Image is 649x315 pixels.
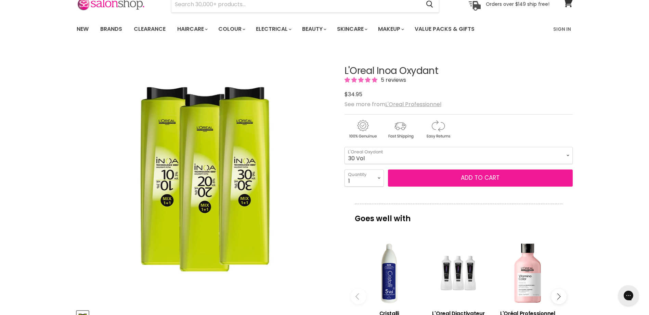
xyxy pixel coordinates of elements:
[388,169,573,187] button: Add to cart
[382,119,418,140] img: shipping.gif
[345,90,362,98] span: $34.95
[615,283,642,308] iframe: Gorgias live chat messenger
[345,66,573,76] h1: L'Oreal Inoa Oxydant
[72,19,515,39] ul: Main menu
[345,76,379,84] span: 5.00 stars
[420,119,456,140] img: returns.gif
[549,22,575,36] a: Sign In
[124,56,284,296] img: L'Oreal Inoa Oxydant
[68,19,581,39] nav: Main
[129,22,171,36] a: Clearance
[332,22,372,36] a: Skincare
[172,22,212,36] a: Haircare
[410,22,480,36] a: Value Packs & Gifts
[345,100,441,108] span: See more from
[385,100,441,108] a: L'Oreal Professionnel
[486,1,549,7] p: Orders over $149 ship free!
[95,22,127,36] a: Brands
[251,22,296,36] a: Electrical
[77,49,332,304] div: L'Oreal Inoa Oxydant image. Click or Scroll to Zoom.
[345,119,381,140] img: genuine.gif
[297,22,330,36] a: Beauty
[213,22,249,36] a: Colour
[379,76,406,84] span: 5 reviews
[373,22,408,36] a: Makeup
[355,204,562,226] p: Goes well with
[72,22,94,36] a: New
[345,169,384,187] select: Quantity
